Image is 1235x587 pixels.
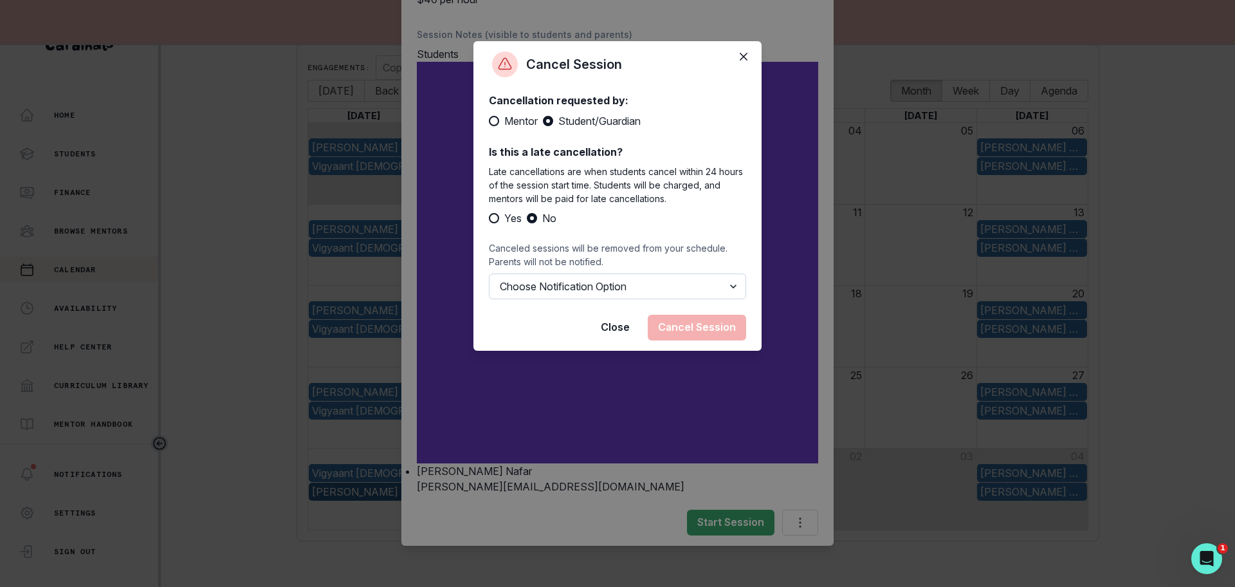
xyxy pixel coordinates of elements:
span: Yes [504,210,522,226]
span: Mentor [504,113,538,129]
p: Cancel Session [526,55,622,74]
button: Close [590,315,640,340]
p: Is this a late cancellation? [489,144,746,160]
p: Late cancellations are when students cancel within 24 hours of the session start time. Students w... [489,165,746,205]
iframe: Intercom live chat [1191,543,1222,574]
button: Cancel Session [648,315,746,340]
p: Cancellation requested by: [489,93,746,108]
span: Student/Guardian [558,113,641,129]
span: No [542,210,556,226]
span: 1 [1218,543,1228,554]
p: Canceled sessions will be removed from your schedule. Parents will not be notified. [489,241,746,268]
button: Close [733,46,754,67]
